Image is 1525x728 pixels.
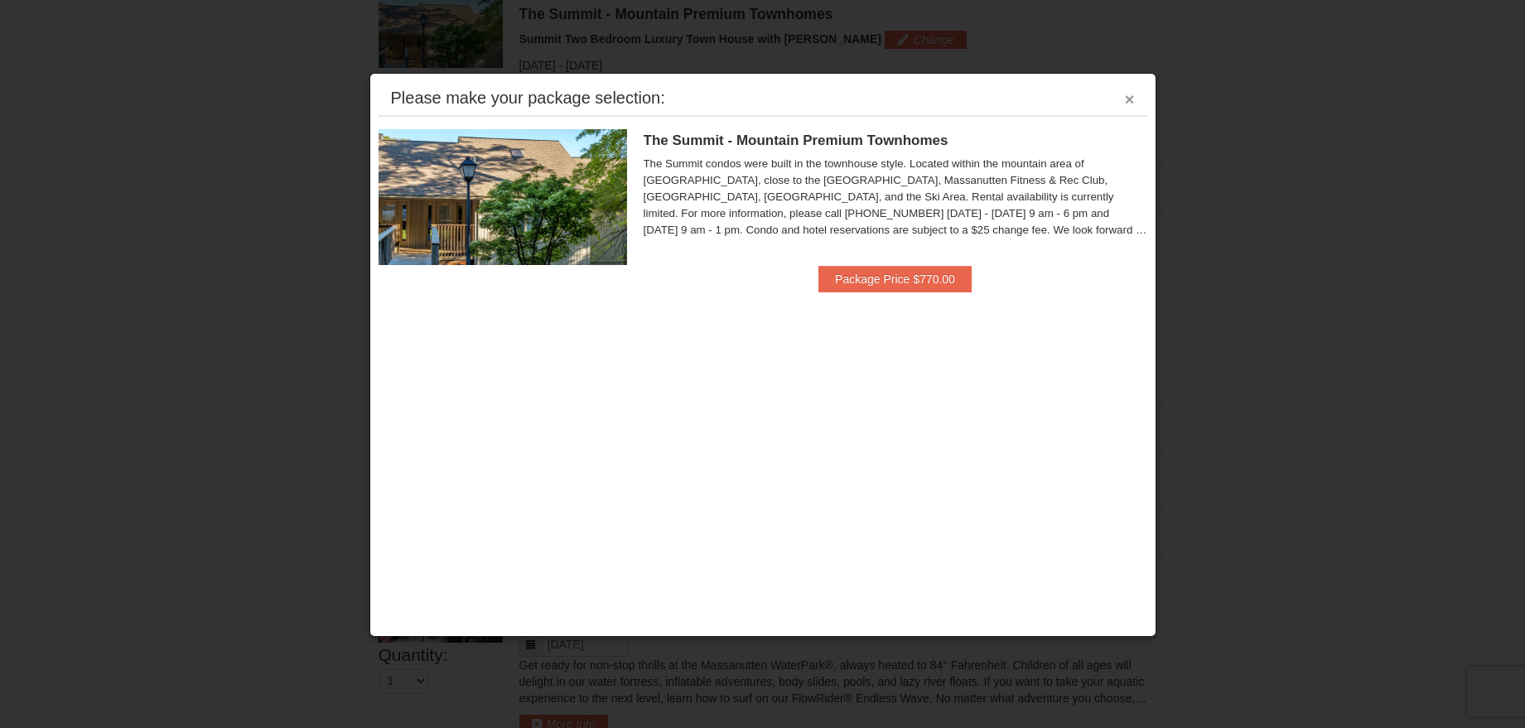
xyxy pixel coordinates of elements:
img: 19219034-1-0eee7e00.jpg [379,129,627,265]
button: × [1125,91,1135,108]
div: Please make your package selection: [391,89,665,106]
div: The Summit condos were built in the townhouse style. Located within the mountain area of [GEOGRAP... [644,156,1147,239]
span: The Summit - Mountain Premium Townhomes [644,133,948,148]
button: Package Price $770.00 [818,266,972,292]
